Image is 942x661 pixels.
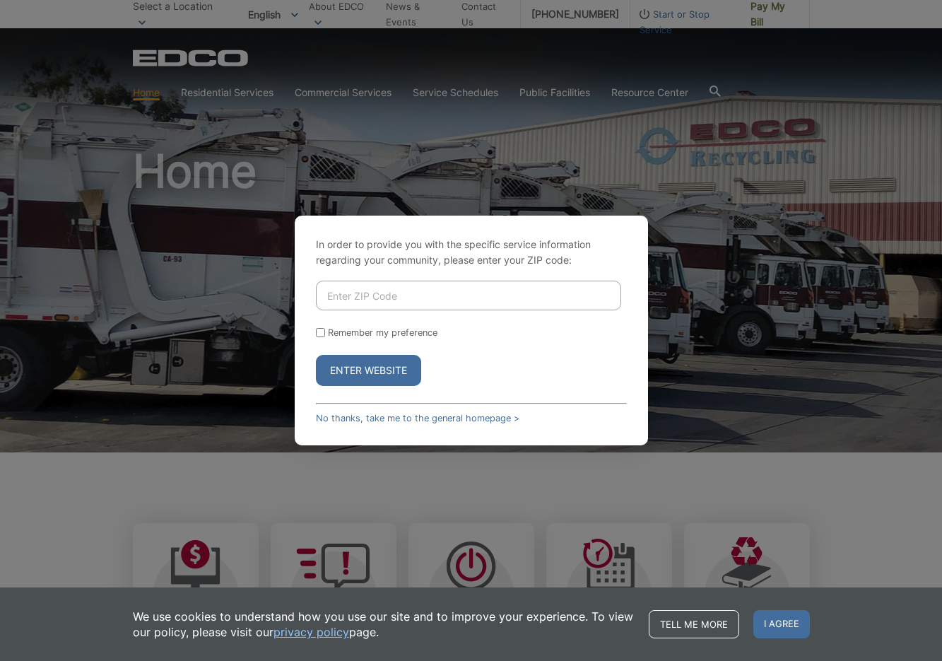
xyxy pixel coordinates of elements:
a: No thanks, take me to the general homepage > [316,413,519,423]
p: We use cookies to understand how you use our site and to improve your experience. To view our pol... [133,609,635,640]
input: Enter ZIP Code [316,281,621,310]
a: privacy policy [273,624,349,640]
label: Remember my preference [328,327,437,338]
button: Enter Website [316,355,421,386]
a: Tell me more [649,610,739,638]
p: In order to provide you with the specific service information regarding your community, please en... [316,237,627,268]
span: I agree [753,610,810,638]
